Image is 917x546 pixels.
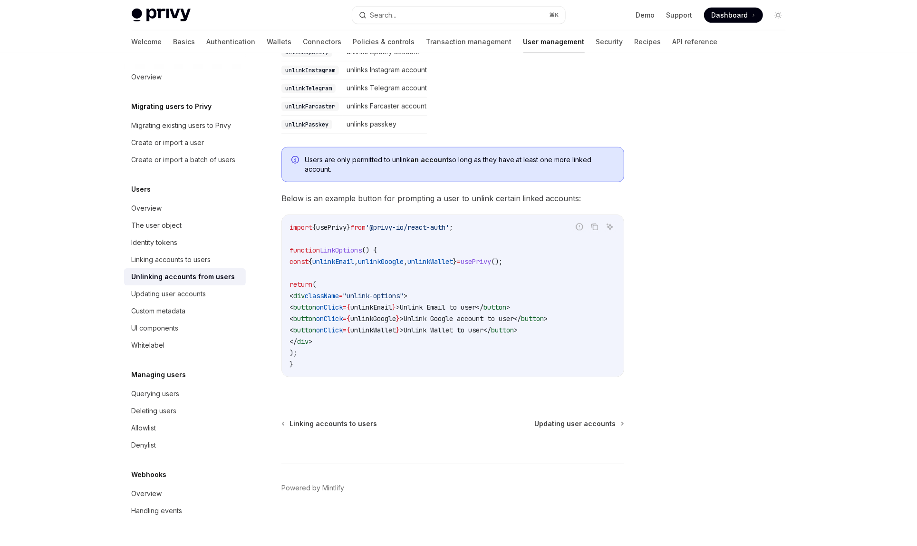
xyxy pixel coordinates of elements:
span: button [293,326,316,334]
span: Linking accounts to users [290,419,377,429]
div: Overview [132,203,162,214]
a: Allowlist [124,419,246,437]
div: Deleting users [132,405,177,417]
a: Support [666,10,693,20]
h5: Managing users [132,369,186,380]
span: usePrivy [316,223,347,232]
a: Authentication [207,30,256,53]
div: Unlinking accounts from users [132,271,235,283]
div: Linking accounts to users [132,254,211,265]
a: API reference [673,30,718,53]
a: Linking accounts to users [282,419,377,429]
a: User management [523,30,585,53]
span: < [290,303,293,312]
a: Policies & controls [353,30,415,53]
span: , [354,257,358,266]
span: unlinkWallet [350,326,396,334]
span: } [392,303,396,312]
div: Handling events [132,505,183,517]
span: button [483,303,506,312]
div: Create or import a batch of users [132,154,236,166]
span: function [290,246,320,254]
span: { [347,303,350,312]
a: Overview [124,200,246,217]
span: </ [483,326,491,334]
div: Identity tokens [132,237,178,248]
div: Updating user accounts [132,288,206,300]
span: from [350,223,366,232]
span: > [400,326,404,334]
span: "unlink-options" [343,292,404,300]
div: Overview [132,488,162,499]
span: unlinkWallet [407,257,453,266]
strong: an account [410,156,449,164]
a: Wallets [267,30,292,53]
span: </ [290,337,297,346]
a: Querying users [124,385,246,402]
span: < [290,326,293,334]
div: Search... [370,10,397,21]
a: Denylist [124,437,246,454]
a: Overview [124,68,246,86]
span: button [491,326,514,334]
span: { [312,223,316,232]
span: Unlink Google account to user [404,314,514,323]
button: Ask AI [604,221,616,233]
span: { [309,257,312,266]
a: Dashboard [704,8,763,23]
a: Custom metadata [124,302,246,320]
code: unlinkPasskey [281,120,332,129]
div: Create or import a user [132,137,204,148]
code: unlinkTelegram [281,84,336,93]
span: > [309,337,312,346]
span: ⌘ K [550,11,560,19]
span: '@privy-io/react-auth' [366,223,449,232]
span: < [290,314,293,323]
span: onClick [316,314,343,323]
a: Identity tokens [124,234,246,251]
button: Copy the contents from the code block [589,221,601,233]
a: Updating user accounts [535,419,623,429]
a: Security [596,30,623,53]
span: button [293,314,316,323]
span: Users are only permitted to unlink so long as they have at least one more linked account. [305,155,614,174]
a: Connectors [303,30,342,53]
span: button [521,314,544,323]
a: Basics [174,30,195,53]
a: Migrating existing users to Privy [124,117,246,134]
span: > [396,303,400,312]
span: < [290,292,293,300]
span: button [293,303,316,312]
span: } [347,223,350,232]
span: , [404,257,407,266]
span: unlinkGoogle [358,257,404,266]
span: Updating user accounts [535,419,616,429]
a: Overview [124,485,246,502]
div: Custom metadata [132,305,186,317]
span: > [400,314,404,323]
a: Create or import a batch of users [124,151,246,168]
a: Recipes [635,30,661,53]
span: } [396,326,400,334]
span: { [347,326,350,334]
span: { [347,314,350,323]
div: Overview [132,71,162,83]
span: > [404,292,407,300]
a: Updating user accounts [124,285,246,302]
span: </ [476,303,483,312]
a: Powered by Mintlify [281,483,344,493]
code: unlinkFarcaster [281,102,339,111]
span: onClick [316,326,343,334]
span: > [506,303,510,312]
a: Linking accounts to users [124,251,246,268]
span: unlinkGoogle [350,314,396,323]
a: Whitelabel [124,337,246,354]
span: LinkOptions [320,246,362,254]
div: Querying users [132,388,180,400]
a: Welcome [132,30,162,53]
span: = [343,303,347,312]
span: div [297,337,309,346]
span: } [396,314,400,323]
span: const [290,257,309,266]
img: light logo [132,9,191,22]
